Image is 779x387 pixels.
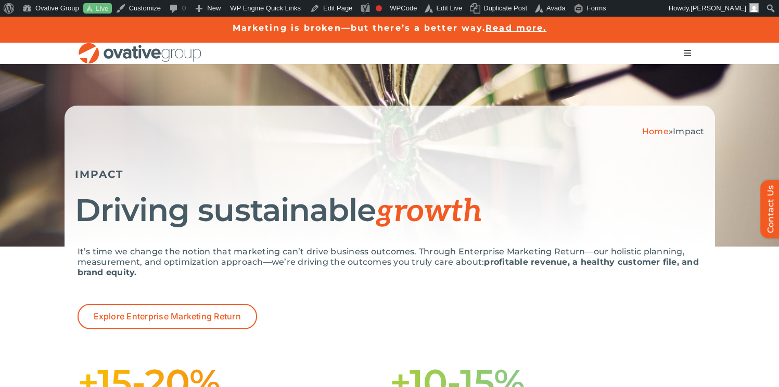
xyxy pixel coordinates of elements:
[486,23,546,33] a: Read more.
[75,193,705,228] h1: Driving sustainable
[78,42,202,51] a: OG_Full_horizontal_RGB
[83,3,112,14] a: Live
[691,4,746,12] span: [PERSON_NAME]
[94,312,241,321] span: Explore Enterprise Marketing Return
[642,126,705,136] span: »
[75,168,705,180] h5: IMPACT
[376,193,482,230] span: growth
[233,23,486,33] a: Marketing is broken—but there’s a better way.
[78,304,257,329] a: Explore Enterprise Marketing Return
[642,126,669,136] a: Home
[673,43,702,63] nav: Menu
[673,126,704,136] span: Impact
[78,257,699,277] strong: profitable revenue, a healthy customer file, and brand equity.
[78,247,702,278] p: It’s time we change the notion that marketing can’t drive business outcomes. Through Enterprise M...
[376,5,382,11] div: Focus keyphrase not set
